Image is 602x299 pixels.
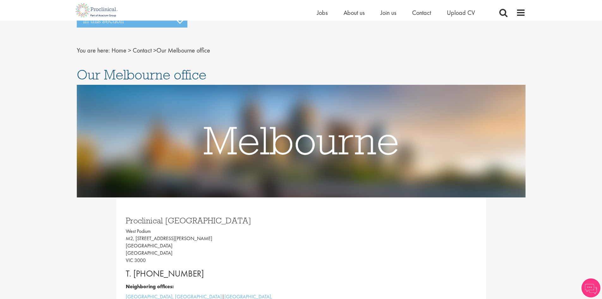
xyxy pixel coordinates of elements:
span: > [153,46,156,54]
img: Chatbot [581,278,600,297]
b: Neighboring offices: [126,283,174,290]
a: breadcrumb link to Contact [133,46,152,54]
a: Contact [412,9,431,17]
a: Upload CV [447,9,475,17]
h3: In this section [77,14,187,28]
a: Jobs [317,9,328,17]
a: About us [344,9,365,17]
span: > [128,46,131,54]
span: You are here: [77,46,110,54]
p: West Podium M2, [STREET_ADDRESS][PERSON_NAME] [GEOGRAPHIC_DATA] [GEOGRAPHIC_DATA] VIC 3000 [126,228,296,264]
a: breadcrumb link to Home [112,46,126,54]
a: Join us [380,9,396,17]
h3: Proclinical [GEOGRAPHIC_DATA] [126,216,296,225]
span: Our Melbourne office [77,66,206,83]
p: T. [PHONE_NUMBER] [126,267,296,280]
span: Our Melbourne office [112,46,210,54]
